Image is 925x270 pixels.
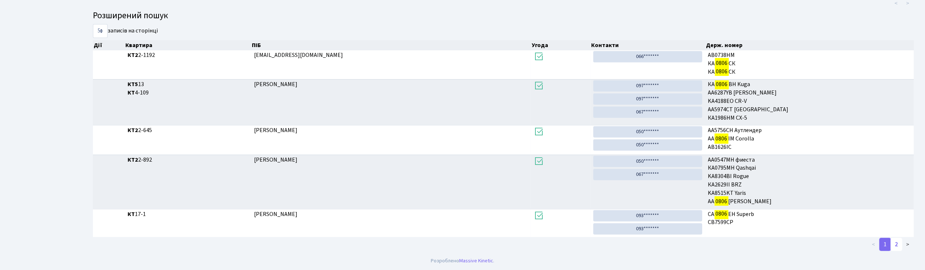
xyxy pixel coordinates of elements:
[531,40,591,50] th: Угода
[708,80,911,122] span: КА ВН Kuga AA6287YB [PERSON_NAME] KA4188ЕО CR-V AA5974CT [GEOGRAPHIC_DATA] КА1986НМ CX-5
[125,40,251,50] th: Квартира
[254,156,297,164] span: [PERSON_NAME]
[254,210,297,218] span: [PERSON_NAME]
[128,126,138,134] b: КТ2
[715,79,729,89] mark: 0806
[902,238,914,251] a: >
[708,210,911,227] span: СА ЕН Superb СВ7599СР
[128,89,135,97] b: КТ
[431,257,494,265] div: Розроблено .
[591,40,705,50] th: Контакти
[128,210,248,219] span: 17-1
[128,156,248,164] span: 2-892
[715,134,729,144] mark: 0806
[891,238,902,251] a: 2
[715,66,729,77] mark: 0806
[254,126,297,134] span: [PERSON_NAME]
[128,51,138,59] b: КТ2
[459,257,493,265] a: Massive Kinetic
[708,156,911,206] span: АА0547МН фиеста КА0795МН Qashqai KA8304ВІ Rogue КА2629ІІ BRZ KA8515KT Yaris АА [PERSON_NAME]
[128,80,138,88] b: КТ5
[93,24,158,38] label: записів на сторінці
[128,210,135,218] b: КТ
[93,40,125,50] th: Дії
[254,80,297,88] span: [PERSON_NAME]
[705,40,914,50] th: Держ. номер
[251,40,531,50] th: ПІБ
[93,11,914,21] h4: Розширений пошук
[708,51,911,76] span: АВ0738НМ КА СК КА СК
[128,80,248,97] span: 13 4-109
[879,238,891,251] a: 1
[715,209,729,219] mark: 0806
[128,156,138,164] b: КТ2
[715,58,729,68] mark: 0806
[128,51,248,59] span: 2-1192
[715,196,729,207] mark: 0806
[708,126,911,151] span: АА5756СН Аутлендер AA IM Corolla AB1626IC
[254,51,343,59] span: [EMAIL_ADDRESS][DOMAIN_NAME]
[128,126,248,135] span: 2-645
[93,24,108,38] select: записів на сторінці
